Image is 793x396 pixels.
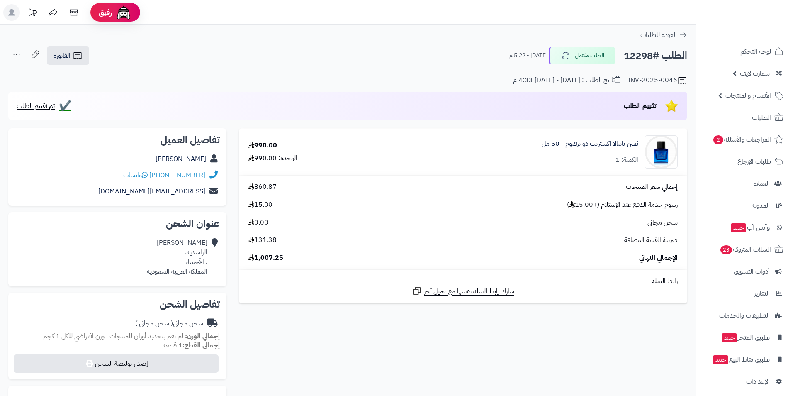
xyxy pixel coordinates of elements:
[147,238,207,276] div: [PERSON_NAME] الراشديه، ، الأحساء المملكة العربية السعودية
[185,331,220,341] strong: إجمالي الوزن:
[734,266,770,277] span: أدوات التسويق
[15,219,220,229] h2: عنوان الشحن
[754,178,770,189] span: العملاء
[639,253,678,263] span: الإجمالي النهائي
[701,42,788,61] a: لوحة التحكم
[135,319,203,328] div: شحن مجاني
[752,200,770,211] span: المدونة
[701,306,788,325] a: التطبيقات والخدمات
[149,170,205,180] a: [PHONE_NUMBER]
[248,253,283,263] span: 1,007.25
[645,135,677,169] img: 1711394306-5060905832651-thameen-fragrance-thameen-fragrance-patiala-extrait-de-parfum-50ml-90x90...
[567,200,678,210] span: رسوم خدمة الدفع عند الإستلام (+15.00 )
[182,340,220,350] strong: إجمالي القطع:
[163,340,220,350] small: 1 قطعة
[156,154,206,164] a: [PERSON_NAME]
[115,4,132,21] img: ai-face.png
[737,156,771,167] span: طلبات الإرجاع
[740,46,771,57] span: لوحة التحكم
[647,218,678,227] span: شحن مجاني
[640,30,677,40] span: العودة للطلبات
[701,262,788,281] a: أدوات التسويق
[722,333,737,342] span: جديد
[721,332,770,343] span: تطبيق المتجر
[54,51,71,61] span: الفاتورة
[752,112,771,123] span: الطلبات
[712,354,770,365] span: تطبيق نقاط البيع
[730,222,770,233] span: وآتس آب
[720,245,732,254] span: 23
[701,284,788,303] a: التقارير
[754,288,770,299] span: التقارير
[737,22,785,40] img: logo-2.png
[624,235,678,245] span: ضريبة القيمة المضافة
[47,46,89,65] a: الفاتورة
[15,135,220,145] h2: تفاصيل العميل
[248,182,277,192] span: 860.87
[59,101,71,111] span: ✔️
[248,154,297,163] div: الوحدة: 990.00
[701,196,788,215] a: المدونة
[248,200,272,210] span: 15.00
[701,152,788,171] a: طلبات الإرجاع
[17,101,55,111] span: تم تقييم الطلب
[248,235,277,245] span: 131.38
[720,244,771,255] span: السلات المتروكة
[713,355,728,364] span: جديد
[713,134,771,145] span: المراجعات والأسئلة
[701,130,788,149] a: المراجعات والأسئلة2
[628,76,687,86] div: INV-2025-0046
[424,287,514,296] span: شارك رابط السلة نفسها مع عميل آخر
[15,299,220,309] h2: تفاصيل الشحن
[615,155,638,165] div: الكمية: 1
[22,4,43,23] a: تحديثات المنصة
[701,218,788,237] a: وآتس آبجديد
[701,328,788,347] a: تطبيق المتجرجديد
[98,186,205,196] a: [EMAIL_ADDRESS][DOMAIN_NAME]
[248,218,268,227] span: 0.00
[624,47,687,64] h2: الطلب #12298
[17,101,71,111] a: ✔️ تم تقييم الطلب
[248,141,277,150] div: 990.00
[123,170,148,180] a: واتساب
[701,372,788,391] a: الإعدادات
[542,139,638,149] a: ثمين باتيالا اكستريت دو برفيوم - 50 مل
[43,331,183,341] span: لم تقم بتحديد أوزان للمنتجات ، وزن افتراضي للكل 1 كجم
[549,47,615,64] button: الطلب مكتمل
[719,310,770,321] span: التطبيقات والخدمات
[701,350,788,369] a: تطبيق نقاط البيعجديد
[701,240,788,259] a: السلات المتروكة23
[412,286,514,296] a: شارك رابط السلة نفسها مع عميل آخر
[624,101,657,111] span: تقييم الطلب
[626,182,678,192] span: إجمالي سعر المنتجات
[740,68,770,79] span: سمارت لايف
[701,174,788,193] a: العملاء
[640,30,687,40] a: العودة للطلبات
[242,276,684,286] div: رابط السلة
[509,51,547,60] small: [DATE] - 5:22 م
[713,135,723,144] span: 2
[731,223,746,232] span: جديد
[746,376,770,387] span: الإعدادات
[14,354,219,373] button: إصدار بوليصة الشحن
[725,90,771,101] span: الأقسام والمنتجات
[99,7,112,17] span: رفيق
[701,108,788,127] a: الطلبات
[513,76,620,85] div: تاريخ الطلب : [DATE] - [DATE] 4:33 م
[135,318,173,328] span: ( شحن مجاني )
